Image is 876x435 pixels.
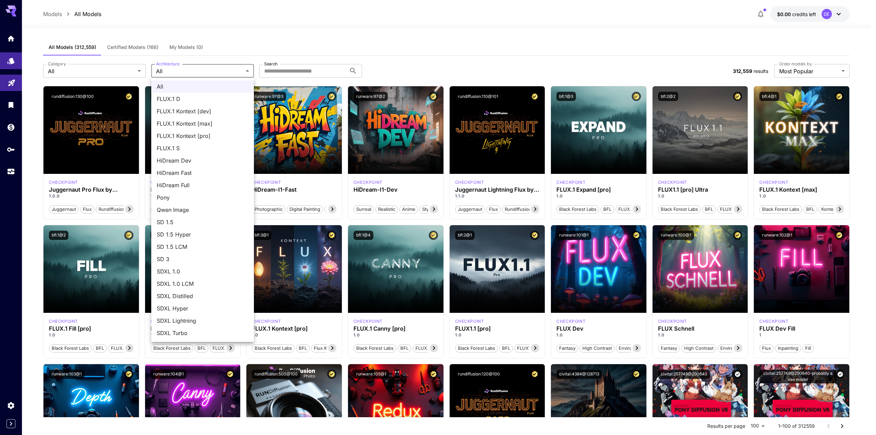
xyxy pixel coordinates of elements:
[157,181,248,189] span: HiDream Full
[157,218,248,226] span: SD 1.5
[157,304,248,312] span: SDXL Hyper
[157,329,248,337] span: SDXL Turbo
[157,132,248,140] span: FLUX.1 Kontext [pro]
[157,95,248,103] span: FLUX.1 D
[157,119,248,128] span: FLUX.1 Kontext [max]
[157,317,248,325] span: SDXL Lightning
[157,267,248,276] span: SDXL 1.0
[157,107,248,115] span: FLUX.1 Kontext [dev]
[157,255,248,263] span: SD 3
[157,243,248,251] span: SD 1.5 LCM
[157,156,248,165] span: HiDream Dev
[157,292,248,300] span: SDXL Distilled
[157,193,248,202] span: Pony
[157,144,248,152] span: FLUX.1 S
[157,169,248,177] span: HiDream Fast
[157,280,248,288] span: SDXL 1.0 LCM
[157,206,248,214] span: Qwen Image
[157,82,248,91] span: All
[157,230,248,239] span: SD 1.5 Hyper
